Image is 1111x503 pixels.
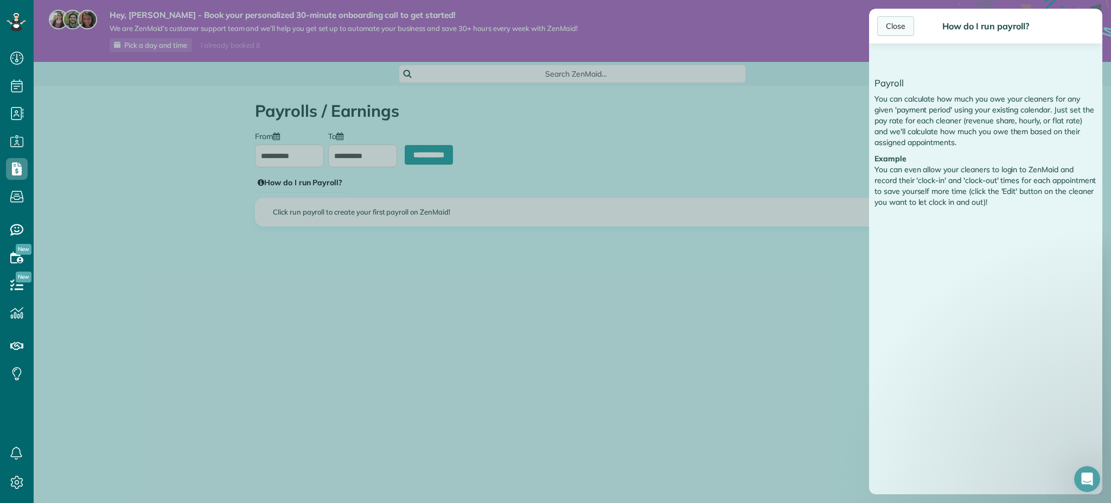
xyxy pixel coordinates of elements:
[1074,466,1100,492] iframe: Intercom live chat
[16,244,31,255] span: New
[16,272,31,282] span: New
[14,67,172,120] div: Whether you pay by the hour, share revenue, or do a flat rate per job, ZenMaid can help you total...
[874,164,1097,208] p: You can even allow your cleaners to login to ZenMaid and record their 'clock-in' and 'clock-out' ...
[939,21,1032,32] div: How do I run payroll?
[874,78,1097,88] h4: Payroll
[874,93,1097,148] p: You can calculate how much you owe your cleaners for any given 'payment period' using your existi...
[14,125,172,168] div: You can change choose how you compensate your employees when you create them (in the employees ta...
[14,191,70,205] span: Write a reply…
[874,154,906,164] strong: Example
[877,16,914,36] div: Close
[18,20,167,60] b: ZenMaid's Payroll System is designed to help you calculate the basic numbers you need to compensa...
[13,13,30,30] img: Profile image for Amar
[14,174,172,195] div: Then click Run Payroll in the top right of this page and you're good to go!
[39,17,58,26] span: Amar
